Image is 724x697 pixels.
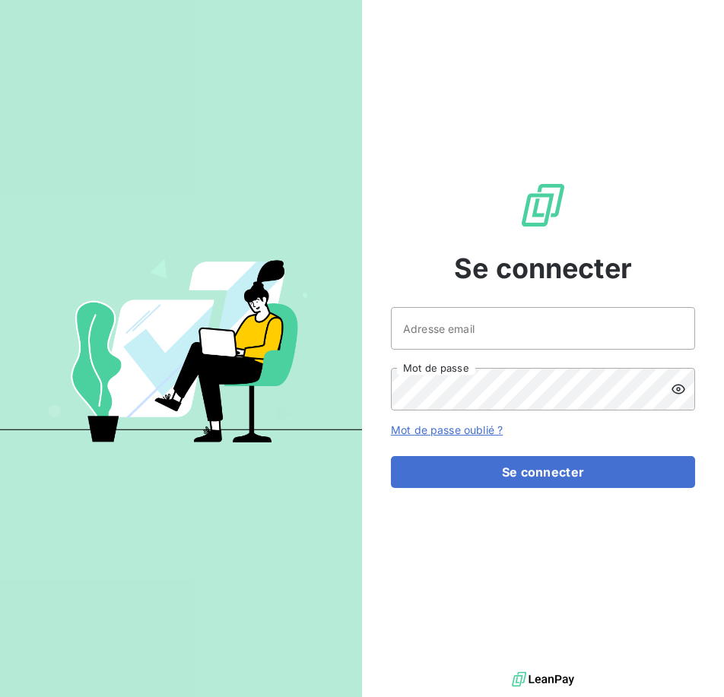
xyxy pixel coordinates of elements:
button: Se connecter [391,456,695,488]
img: logo [512,668,574,691]
img: Logo LeanPay [519,181,567,230]
span: Se connecter [454,248,632,289]
input: placeholder [391,307,695,350]
a: Mot de passe oublié ? [391,423,503,436]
